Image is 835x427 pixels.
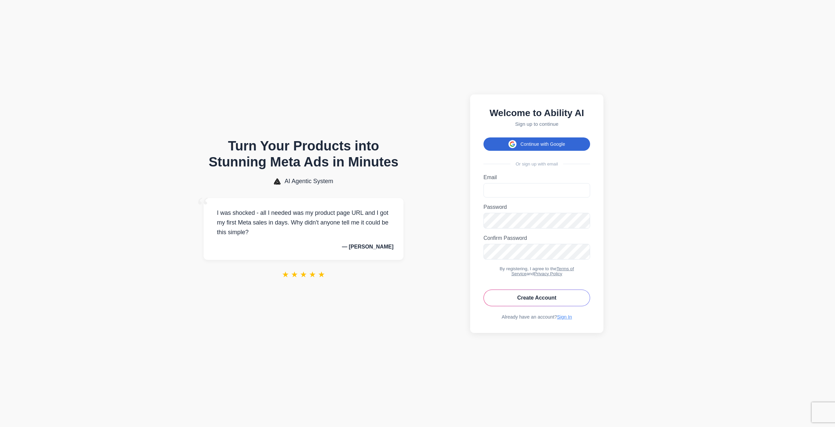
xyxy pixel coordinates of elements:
[483,108,590,118] h2: Welcome to Ability AI
[318,270,325,279] span: ★
[483,266,590,276] div: By registering, I agree to the and
[214,208,394,237] p: I was shocked - all I needed was my product page URL and I got my first Meta sales in days. Why d...
[214,244,394,250] p: — [PERSON_NAME]
[483,174,590,180] label: Email
[483,314,590,320] div: Already have an account?
[534,271,562,276] a: Privacy Policy
[557,314,572,320] a: Sign In
[291,270,298,279] span: ★
[309,270,316,279] span: ★
[483,235,590,241] label: Confirm Password
[282,270,289,279] span: ★
[274,178,281,184] img: AI Agentic System Logo
[483,137,590,151] button: Continue with Google
[300,270,307,279] span: ★
[197,191,209,222] span: “
[483,121,590,127] p: Sign up to continue
[511,266,574,276] a: Terms of Service
[483,161,590,166] div: Or sign up with email
[285,178,333,185] span: AI Agentic System
[204,138,404,170] h1: Turn Your Products into Stunning Meta Ads in Minutes
[483,204,590,210] label: Password
[483,290,590,306] button: Create Account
